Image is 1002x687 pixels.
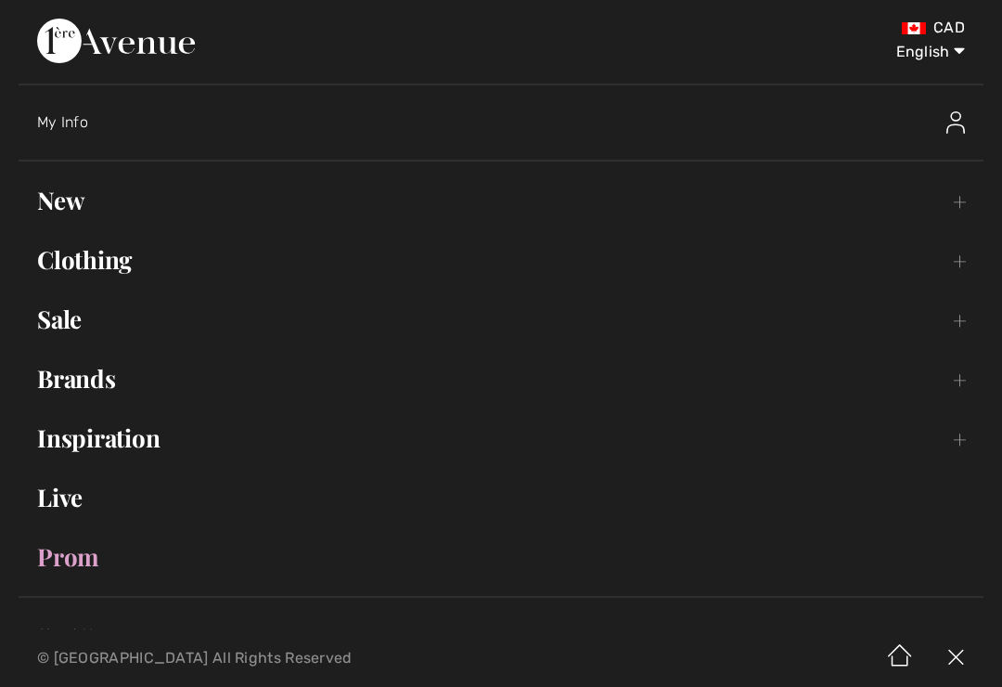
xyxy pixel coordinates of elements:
[19,537,983,577] a: Prom
[43,13,81,30] span: Help
[37,93,983,152] a: My InfoMy Info
[19,299,983,340] a: Sale
[19,358,983,399] a: Brands
[37,19,195,63] img: 1ère Avenue
[589,19,965,37] div: CAD
[19,477,983,518] a: Live
[37,626,100,643] a: About Us
[19,240,983,280] a: Clothing
[928,629,983,687] img: X
[946,111,965,134] img: My Info
[37,113,88,131] span: My Info
[37,652,589,665] p: © [GEOGRAPHIC_DATA] All Rights Reserved
[19,180,983,221] a: New
[19,418,983,459] a: Inspiration
[872,629,928,687] img: Home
